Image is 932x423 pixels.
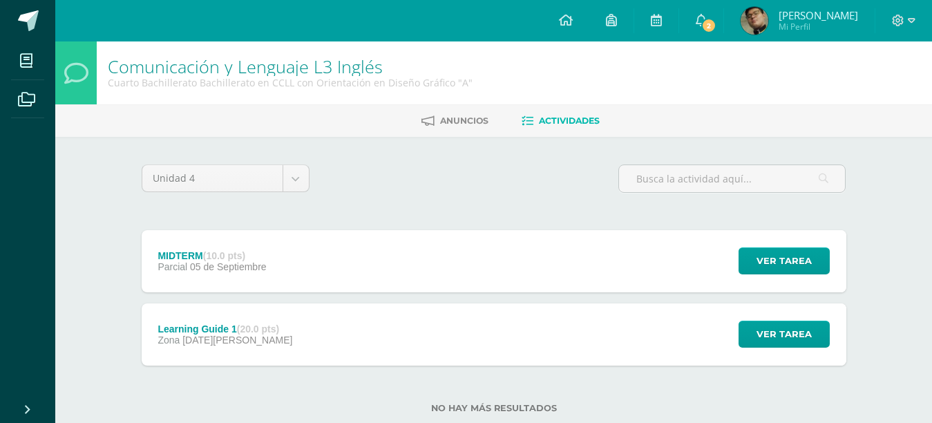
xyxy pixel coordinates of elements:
[158,250,266,261] div: MIDTERM
[757,248,812,274] span: Ver tarea
[739,247,830,274] button: Ver tarea
[203,250,245,261] strong: (10.0 pts)
[739,321,830,348] button: Ver tarea
[741,7,768,35] img: a0ee197b2caa39667a157ba7b16f801a.png
[522,110,600,132] a: Actividades
[619,165,845,192] input: Busca la actividad aquí...
[142,403,846,413] label: No hay más resultados
[779,21,858,32] span: Mi Perfil
[158,323,292,335] div: Learning Guide 1
[142,165,309,191] a: Unidad 4
[421,110,488,132] a: Anuncios
[440,115,488,126] span: Anuncios
[757,321,812,347] span: Ver tarea
[158,335,180,346] span: Zona
[108,76,473,89] div: Cuarto Bachillerato Bachillerato en CCLL con Orientación en Diseño Gráfico 'A'
[779,8,858,22] span: [PERSON_NAME]
[539,115,600,126] span: Actividades
[701,18,716,33] span: 2
[108,55,383,78] a: Comunicación y Lenguaje L3 Inglés
[190,261,267,272] span: 05 de Septiembre
[237,323,279,335] strong: (20.0 pts)
[108,57,473,76] h1: Comunicación y Lenguaje L3 Inglés
[158,261,187,272] span: Parcial
[182,335,292,346] span: [DATE][PERSON_NAME]
[153,165,272,191] span: Unidad 4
